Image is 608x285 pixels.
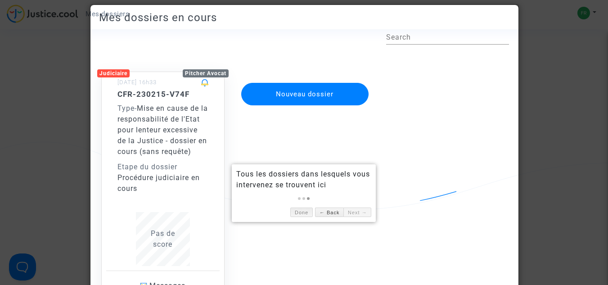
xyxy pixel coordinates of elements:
[117,172,208,194] div: Procédure judiciaire en cours
[117,79,157,86] small: [DATE] 16h33
[240,77,370,86] a: Nouveau dossier
[290,208,313,217] a: Done
[117,90,208,99] h5: CFR-230215-V74F
[315,208,343,217] a: ← Back
[241,83,369,105] button: Nouveau dossier
[151,229,175,249] span: Pas de score
[117,104,135,113] span: Type
[183,69,229,77] div: Pitcher Avocat
[117,162,208,172] div: Etape du dossier
[97,69,130,77] div: Judiciaire
[236,169,371,190] div: Tous les dossiers dans lesquels vous intervenez se trouvent ici
[117,104,137,113] span: -
[117,104,208,156] span: Mise en cause de la responsabilité de l'Etat pour lenteur excessive de la Justice - dossier en co...
[343,208,371,217] a: Next →
[99,11,509,24] h3: Mes dossiers en cours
